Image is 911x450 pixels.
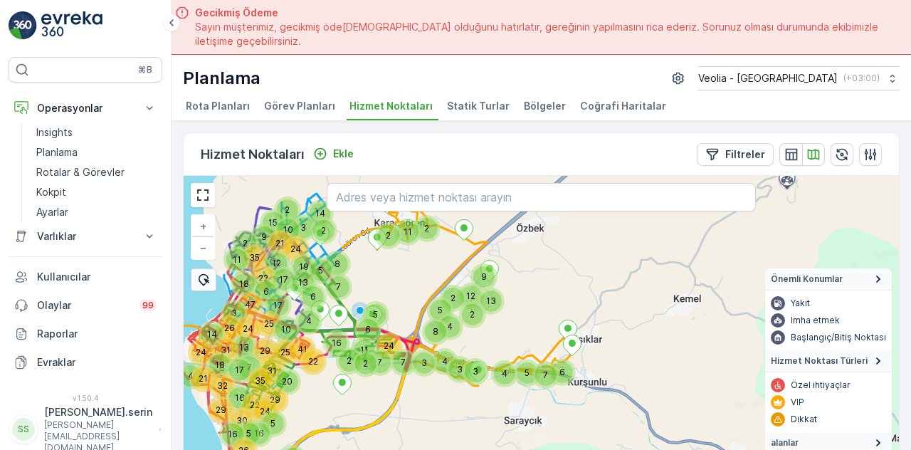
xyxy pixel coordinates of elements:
div: 7 [328,276,349,298]
div: 5 [365,304,386,325]
div: 5 [310,260,319,268]
div: 5 [263,413,284,434]
div: 24 [238,318,259,340]
p: VIP [791,397,804,408]
div: 2 [339,350,347,359]
div: 2 [235,233,243,241]
p: Özel ihtiyaçlar [791,380,851,391]
div: 24 [255,401,263,409]
div: 2 [462,304,470,313]
div: 9 [253,226,275,248]
p: Dikkat [791,414,817,425]
div: 26 [233,440,242,449]
button: Varlıklar [9,222,162,251]
div: 11 [354,340,375,361]
div: 11 [397,221,406,230]
div: 35 [244,247,265,268]
p: Planlama [36,145,78,159]
a: Uzaklaştır [192,237,214,258]
p: Raporlar [37,327,157,341]
div: 2 [443,288,451,296]
span: Rota Planları [186,99,250,113]
div: 7 [393,352,401,360]
div: 25 [258,313,267,322]
div: 13 [233,337,242,345]
div: 3 [223,303,232,311]
div: 2 [462,304,483,325]
div: 21 [193,368,214,389]
div: 29 [211,399,232,421]
div: 10 [275,319,284,328]
div: 2 [416,218,438,239]
div: 47 [240,294,248,303]
div: 16 [248,423,270,444]
div: 18 [209,355,218,363]
a: Planlama [31,142,162,162]
div: 7 [369,352,391,373]
div: 4 [439,316,448,325]
div: 4 [298,310,307,319]
div: 13 [480,291,489,299]
div: 7 [239,357,260,378]
div: 25 [275,342,296,363]
div: 6 [302,286,324,308]
div: 12 [460,286,482,307]
div: 18 [233,273,242,282]
p: Filtreler [725,147,765,162]
p: Ekle [333,147,354,161]
div: 4 [439,316,460,337]
div: 6 [357,319,379,340]
div: 21 [193,368,201,377]
button: Veolia - [GEOGRAPHIC_DATA](+03:00) [698,66,900,90]
div: 14 [201,324,210,333]
div: 7 [239,357,248,365]
div: 17 [273,269,282,278]
button: Ekle [307,145,359,162]
div: 29 [265,389,286,411]
div: 13 [480,291,502,312]
div: 29 [265,389,273,398]
div: 22 [253,268,274,289]
div: 14 [201,324,223,345]
div: 15 [263,212,284,234]
a: Evraklar [9,348,162,377]
div: 24 [238,318,246,327]
div: 2 [443,288,464,309]
div: 2 [277,199,285,208]
div: 2 [313,220,335,241]
a: Yakınlaştır [192,216,214,237]
p: İmha etmek [791,315,840,326]
div: 26 [219,318,241,339]
div: 2 [277,199,298,221]
div: 8 [327,253,335,262]
div: 6 [357,319,366,328]
span: Görev Planları [264,99,335,113]
p: Planlama [183,67,260,90]
div: 8 [327,253,348,275]
button: Operasyonlar [9,94,162,122]
div: 22 [244,394,253,403]
div: 2 [313,220,322,229]
p: Operasyonlar [37,101,134,115]
span: Statik Turlar [447,99,510,113]
div: 5 [310,260,332,281]
div: 22 [244,394,265,416]
div: 22 [253,268,261,276]
p: [PERSON_NAME].serin [44,405,152,419]
div: 5 [517,362,538,384]
div: 7 [535,365,544,373]
div: 35 [250,370,258,379]
div: 3 [414,352,435,374]
div: 20 [277,371,285,380]
div: 17 [268,295,289,316]
a: Kokpit [31,182,162,202]
span: alanlar [771,437,799,449]
div: 17 [229,360,238,368]
div: 2 [339,350,360,372]
div: 32 [212,375,221,384]
div: 6 [552,362,573,383]
div: 24 [285,239,294,247]
p: 99 [142,300,154,311]
div: 25 [258,313,280,335]
span: Gecikmiş Ödeme [195,6,894,20]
